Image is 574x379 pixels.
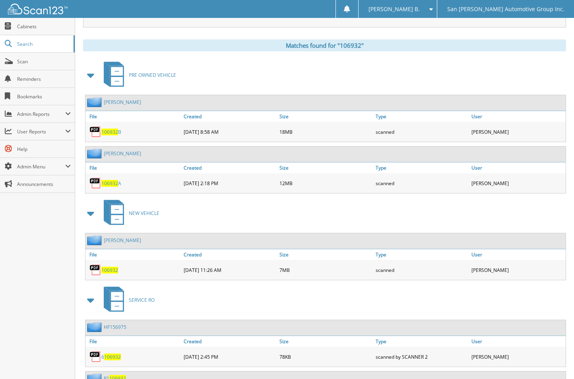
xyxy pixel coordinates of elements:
a: NEW VEHICLE [99,197,159,229]
span: Bookmarks [17,93,71,100]
a: [PERSON_NAME] [104,150,141,157]
img: PDF.png [89,264,101,276]
img: folder2.png [87,148,104,158]
a: File [85,336,182,347]
img: scan123-logo-white.svg [8,4,68,14]
div: [PERSON_NAME] [469,262,566,278]
span: Search [17,41,70,47]
a: Size [277,162,374,173]
a: Type [374,111,470,122]
span: Admin Reports [17,111,65,117]
a: [PERSON_NAME] [104,237,141,244]
iframe: Chat Widget [534,341,574,379]
img: folder2.png [87,235,104,245]
div: [DATE] 2:18 PM [182,175,278,191]
span: PRE OWNED VEHICLE [129,72,176,78]
div: 18MB [277,124,374,140]
span: Announcements [17,181,71,188]
div: 12MB [277,175,374,191]
span: Help [17,146,71,152]
a: User [469,162,566,173]
img: PDF.png [89,177,101,189]
img: PDF.png [89,351,101,363]
div: scanned [374,124,470,140]
img: folder2.png [87,97,104,107]
a: File [85,162,182,173]
span: NEW VEHICLE [129,210,159,217]
a: HF156975 [104,324,126,330]
div: 78KB [277,349,374,365]
span: SERVICE RO [129,297,155,303]
div: [PERSON_NAME] [469,349,566,365]
span: 106932 [101,129,118,135]
div: Matches found for "106932" [83,39,566,51]
a: Type [374,162,470,173]
a: 106932B [101,129,121,135]
a: File [85,249,182,260]
div: [DATE] 11:26 AM [182,262,278,278]
a: [PERSON_NAME] [104,99,141,105]
a: 106932A [101,180,121,187]
div: scanned by SCANNER 2 [374,349,470,365]
span: User Reports [17,128,65,135]
a: 106932 [101,267,118,274]
div: [PERSON_NAME] [469,175,566,191]
span: 106932 [104,354,121,360]
div: [PERSON_NAME] [469,124,566,140]
span: San [PERSON_NAME] Automotive Group Inc. [447,7,564,12]
span: Admin Menu [17,163,65,170]
a: Size [277,336,374,347]
img: PDF.png [89,126,101,138]
a: Created [182,249,278,260]
div: [DATE] 2:45 PM [182,349,278,365]
a: Created [182,336,278,347]
a: Created [182,162,278,173]
div: [DATE] 8:58 AM [182,124,278,140]
span: Reminders [17,76,71,82]
a: PRE OWNED VEHICLE [99,59,176,91]
a: Size [277,111,374,122]
a: Size [277,249,374,260]
a: File [85,111,182,122]
span: Cabinets [17,23,71,30]
span: 106932 [101,180,118,187]
a: User [469,111,566,122]
a: Type [374,249,470,260]
a: 6106932 [101,354,121,360]
a: User [469,336,566,347]
div: scanned [374,262,470,278]
a: User [469,249,566,260]
a: Type [374,336,470,347]
div: scanned [374,175,470,191]
span: [PERSON_NAME] B. [368,7,420,12]
div: 7MB [277,262,374,278]
a: SERVICE RO [99,284,155,316]
a: Created [182,111,278,122]
img: folder2.png [87,322,104,332]
span: Scan [17,58,71,65]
